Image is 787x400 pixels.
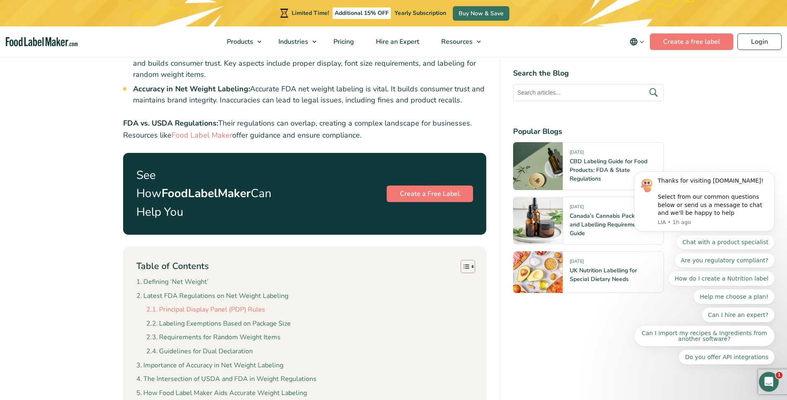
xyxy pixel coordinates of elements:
[453,6,509,21] a: Buy Now & Save
[759,372,779,392] iframe: Intercom live chat
[292,9,329,17] span: Limited Time!
[133,83,487,106] li: Accurate FDA net weight labeling is vital. It builds consumer trust and maintains brand integrity...
[395,9,446,17] span: Yearly Subscription
[224,37,254,46] span: Products
[454,260,473,274] a: Toggle Table of Content
[513,68,664,79] h4: Search the Blog
[136,291,288,302] a: Latest FDA Regulations on Net Weight Labeling
[216,26,266,57] a: Products
[123,118,218,128] strong: FDA vs. USDA Regulations:
[136,166,280,221] p: See How Can Help You
[570,149,584,159] span: [DATE]
[276,37,309,46] span: Industries
[365,26,428,57] a: Hire an Expert
[513,84,664,101] input: Search articles...
[570,212,651,237] a: Canada’s Cannabis Packaging and Labelling Requirements: A Guide
[439,37,473,46] span: Resources
[133,84,250,94] strong: Accuracy in Net Weight Labeling:
[570,258,584,268] span: [DATE]
[430,26,485,57] a: Resources
[776,372,782,379] span: 1
[570,157,647,183] a: CBD Labeling Guide for Food Products: FDA & State Regulations
[513,126,664,137] h4: Popular Blogs
[136,260,209,273] p: Table of Contents
[570,204,584,213] span: [DATE]
[162,186,251,201] strong: FoodLabelMaker
[570,267,637,283] a: UK Nutrition Labelling for Special Dietary Needs
[331,37,355,46] span: Pricing
[136,277,209,288] a: Defining ‘Net Weight’
[136,374,316,385] a: The Intersection of USDA and FDA in Weight Regulations
[123,117,487,141] p: Their regulations can overlap, creating a complex landscape for businesses. Resources like offer ...
[136,388,307,399] a: How Food Label Maker Aids Accurate Weight Labeling
[622,29,787,378] iframe: Intercom notifications message
[333,7,391,19] span: Additional 15% OFF
[133,47,487,80] li: Following FDA guidelines is essential. It ensures compliance and builds consumer trust. Key aspec...
[146,319,291,329] a: Labeling Exemptions Based on Package Size
[136,360,283,371] a: Importance of Accuracy in Net Weight Labeling
[373,37,420,46] span: Hire an Expert
[323,26,363,57] a: Pricing
[146,305,265,315] a: Principal Display Panel (PDP) Rules
[146,332,281,343] a: Requirements for Random Weight Items
[387,186,473,202] a: Create a Free Label
[268,26,321,57] a: Industries
[171,130,232,140] a: Food Label Maker
[146,346,253,357] a: Guidelines for Dual Declaration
